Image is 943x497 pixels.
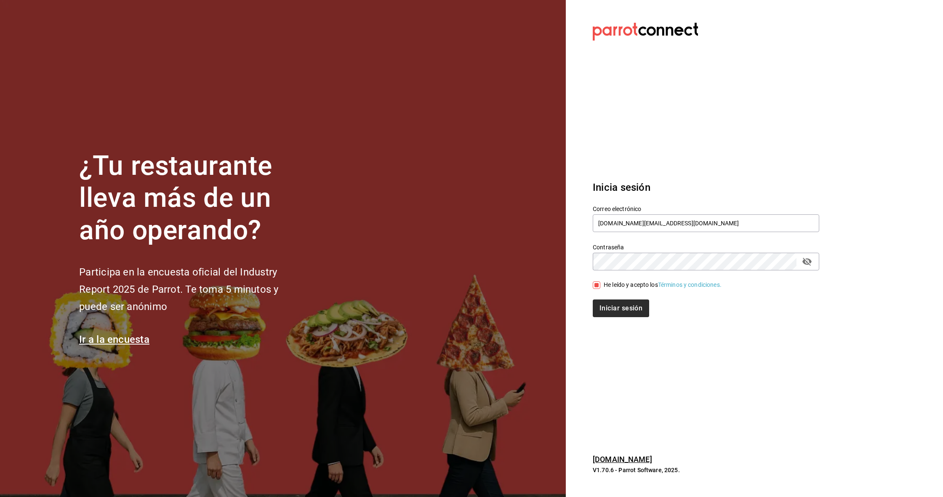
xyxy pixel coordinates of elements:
h3: Inicia sesión [593,180,819,195]
p: V1.70.6 - Parrot Software, 2025. [593,466,819,474]
button: passwordField [800,254,814,269]
a: [DOMAIN_NAME] [593,455,652,464]
h2: Participa en la encuesta oficial del Industry Report 2025 de Parrot. Te toma 5 minutos y puede se... [79,264,306,315]
label: Contraseña [593,244,819,250]
div: He leído y acepto los [604,281,722,289]
a: Términos y condiciones. [658,281,722,288]
input: Ingresa tu correo electrónico [593,214,819,232]
h1: ¿Tu restaurante lleva más de un año operando? [79,150,306,247]
button: Iniciar sesión [593,299,649,317]
a: Ir a la encuesta [79,334,149,345]
label: Correo electrónico [593,206,819,211]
